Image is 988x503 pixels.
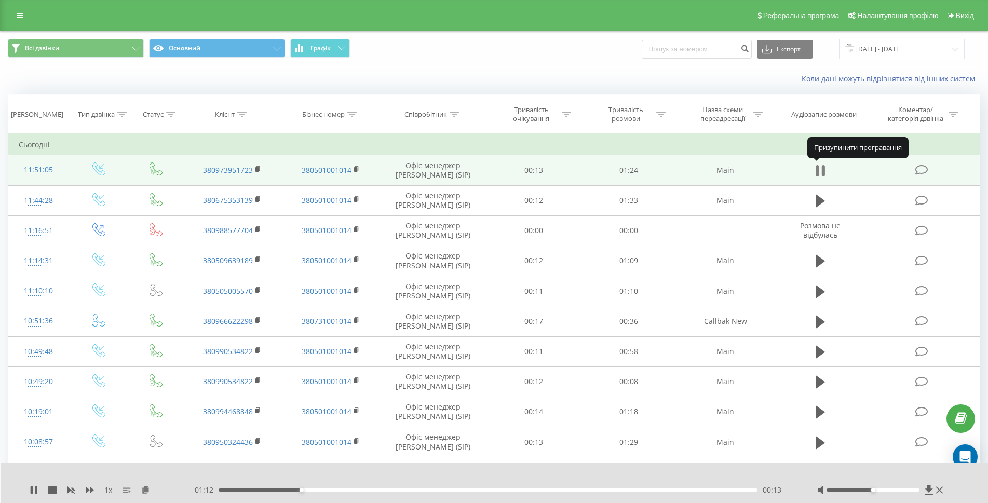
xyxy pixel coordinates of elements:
span: Налаштування профілю [857,11,938,20]
div: Коментар/категорія дзвінка [885,105,946,123]
div: 10:51:36 [19,311,58,331]
td: Офіс менеджер [PERSON_NAME] (SIP) [380,246,486,276]
td: Callbak New [676,306,775,336]
div: Тип дзвінка [78,110,115,119]
td: Офіс менеджер [PERSON_NAME] (SIP) [380,306,486,336]
td: 00:12 [486,366,581,397]
div: 10:19:01 [19,402,58,422]
div: Співробітник [404,110,447,119]
a: 380990534822 [203,346,253,356]
td: Main [676,185,775,215]
td: Main [676,366,775,397]
div: Аудіозапис розмови [791,110,857,119]
a: 380505005570 [203,286,253,296]
span: 1 x [104,485,112,495]
a: 380990534822 [203,376,253,386]
td: 00:12 [486,185,581,215]
div: 11:16:51 [19,221,58,241]
div: 11:14:31 [19,251,58,271]
button: Графік [290,39,350,58]
td: Офіс менеджер [PERSON_NAME] (SIP) [380,155,486,185]
a: 380966622298 [203,316,253,326]
span: - 01:12 [192,485,219,495]
a: 380973951723 [203,165,253,175]
div: Назва схеми переадресації [695,105,751,123]
td: 01:24 [581,155,676,185]
span: Всі дзвінки [25,44,59,52]
td: 00:11 [486,336,581,366]
input: Пошук за номером [642,40,752,59]
td: Сьогодні [8,134,980,155]
td: 00:00 [581,215,676,246]
td: 00:58 [581,336,676,366]
div: Accessibility label [871,488,875,492]
a: 380988577704 [203,225,253,235]
td: 01:29 [581,427,676,457]
td: Main [676,397,775,427]
td: 01:33 [581,185,676,215]
a: 380501001014 [302,255,351,265]
td: Main [676,246,775,276]
td: Офіс менеджер [PERSON_NAME] (SIP) [380,276,486,306]
a: 380501001014 [302,376,351,386]
td: 00:14 [486,397,581,427]
div: 11:44:28 [19,191,58,211]
td: Main [676,427,775,457]
a: 380501001014 [302,406,351,416]
div: Статус [143,110,164,119]
td: Офіс менеджер [PERSON_NAME] (SIP) [380,366,486,397]
td: Main [676,336,775,366]
div: Тривалість очікування [504,105,559,123]
span: Розмова не відбулась [800,221,841,240]
td: Офіс менеджер [PERSON_NAME] (SIP) [380,427,486,457]
button: Всі дзвінки [8,39,144,58]
td: 01:18 [581,397,676,427]
div: 10:08:57 [19,432,58,452]
td: 00:00 [486,215,581,246]
a: 380994468848 [203,406,253,416]
td: Офіс менеджер [PERSON_NAME] (SIP) [380,336,486,366]
div: [PERSON_NAME] [11,110,63,119]
div: Тривалість розмови [598,105,654,123]
td: 00:17 [486,306,581,336]
td: 00:36 [581,306,676,336]
div: 09:57:02 [19,462,58,482]
div: 11:10:10 [19,281,58,301]
td: 00:11 [486,276,581,306]
td: Офіс менеджер [PERSON_NAME] (SIP) [380,397,486,427]
div: Клієнт [215,110,235,119]
div: 10:49:48 [19,342,58,362]
td: 00:08 [581,366,676,397]
td: 01:10 [581,276,676,306]
td: Офіс менеджер [PERSON_NAME] (SIP) [380,457,486,487]
a: 380950324436 [203,437,253,447]
a: 380509639189 [203,255,253,265]
td: 00:13 [486,457,581,487]
a: 380501001014 [302,195,351,205]
a: 380675353139 [203,195,253,205]
td: Офіс менеджер [PERSON_NAME] (SIP) [380,215,486,246]
a: 380501001014 [302,346,351,356]
span: 00:13 [763,485,781,495]
div: Бізнес номер [302,110,345,119]
span: Графік [310,45,331,52]
a: 380501001014 [302,437,351,447]
td: Main [676,457,775,487]
a: Коли дані можуть відрізнятися вiд інших систем [802,74,980,84]
div: 10:49:20 [19,372,58,392]
span: Вихід [956,11,974,20]
div: Призупинити програвання [807,137,909,158]
a: 380501001014 [302,225,351,235]
div: Accessibility label [300,488,304,492]
button: Експорт [757,40,813,59]
span: Реферальна програма [763,11,840,20]
td: Main [676,276,775,306]
td: Main [676,155,775,185]
a: 380501001014 [302,286,351,296]
td: 03:13 [581,457,676,487]
div: 11:51:05 [19,160,58,180]
td: 00:12 [486,246,581,276]
td: 00:13 [486,427,581,457]
td: Офіс менеджер [PERSON_NAME] (SIP) [380,185,486,215]
a: 380731001014 [302,316,351,326]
